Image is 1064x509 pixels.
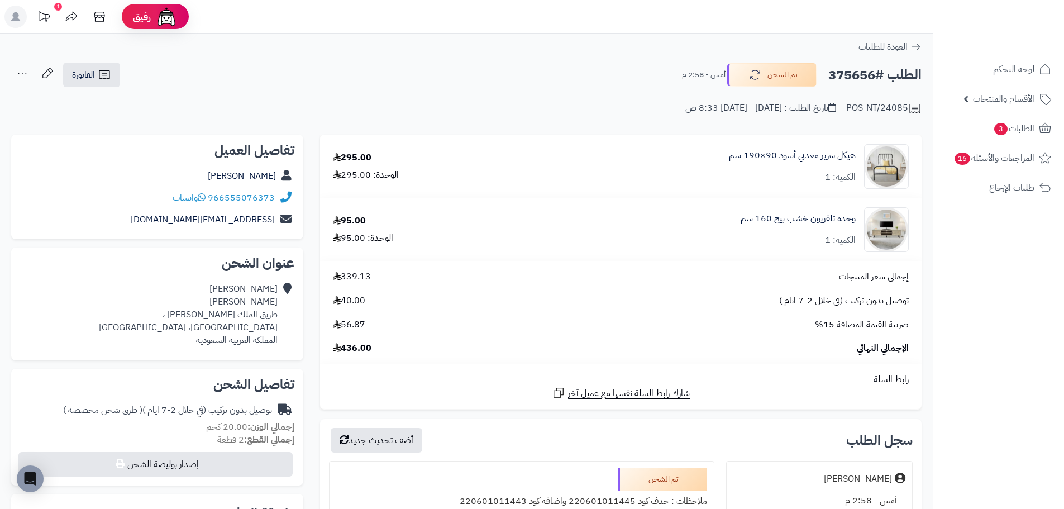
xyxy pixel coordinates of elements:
img: ai-face.png [155,6,178,28]
a: الفاتورة [63,63,120,87]
span: الأقسام والمنتجات [973,91,1034,107]
small: أمس - 2:58 م [682,69,726,80]
div: الكمية: 1 [825,234,856,247]
img: 1754548425-110101010022-90x90.jpg [865,144,908,189]
a: لوحة التحكم [940,56,1057,83]
div: رابط السلة [325,373,917,386]
div: 95.00 [333,215,366,227]
span: 339.13 [333,270,371,283]
div: 1 [54,3,62,11]
span: 40.00 [333,294,365,307]
div: الوحدة: 95.00 [333,232,393,245]
small: 2 قطعة [217,433,294,446]
div: [PERSON_NAME] [PERSON_NAME] طريق الملك [PERSON_NAME] ، [GEOGRAPHIC_DATA]، [GEOGRAPHIC_DATA] الممل... [99,283,278,346]
span: شارك رابط السلة نفسها مع عميل آخر [568,387,690,400]
a: شارك رابط السلة نفسها مع عميل آخر [552,386,690,400]
div: تم الشحن [618,468,707,491]
span: الفاتورة [72,68,95,82]
span: توصيل بدون تركيب (في خلال 2-7 ايام ) [779,294,909,307]
span: الطلبات [993,121,1034,136]
a: [PERSON_NAME] [208,169,276,183]
span: إجمالي سعر المنتجات [839,270,909,283]
h3: سجل الطلب [846,434,913,447]
strong: إجمالي القطع: [244,433,294,446]
span: الإجمالي النهائي [857,342,909,355]
span: 436.00 [333,342,371,355]
span: رفيق [133,10,151,23]
div: POS-NT/24085 [846,102,922,115]
span: المراجعات والأسئلة [953,150,1034,166]
button: إصدار بوليصة الشحن [18,452,293,477]
span: ( طرق شحن مخصصة ) [63,403,142,417]
div: تاريخ الطلب : [DATE] - [DATE] 8:33 ص [685,102,836,115]
a: العودة للطلبات [858,40,922,54]
span: لوحة التحكم [993,61,1034,77]
div: الكمية: 1 [825,171,856,184]
a: تحديثات المنصة [30,6,58,31]
a: طلبات الإرجاع [940,174,1057,201]
a: هيكل سرير معدني أسود 90×190 سم [729,149,856,162]
img: 1750490663-220601011443-90x90.jpg [865,207,908,252]
a: 966555076373 [208,191,275,204]
a: الطلبات3 [940,115,1057,142]
span: طلبات الإرجاع [989,180,1034,196]
h2: عنوان الشحن [20,256,294,270]
button: تم الشحن [727,63,817,87]
strong: إجمالي الوزن: [247,420,294,434]
h2: تفاصيل العميل [20,144,294,157]
button: أضف تحديث جديد [331,428,422,453]
span: العودة للطلبات [858,40,908,54]
h2: الطلب #375656 [828,64,922,87]
img: logo-2.png [988,17,1053,41]
span: ضريبة القيمة المضافة 15% [815,318,909,331]
h2: تفاصيل الشحن [20,378,294,391]
small: 20.00 كجم [206,420,294,434]
a: واتساب [173,191,206,204]
div: 295.00 [333,151,371,164]
span: 3 [994,122,1008,136]
div: Open Intercom Messenger [17,465,44,492]
a: المراجعات والأسئلة16 [940,145,1057,172]
div: [PERSON_NAME] [824,473,892,486]
a: [EMAIL_ADDRESS][DOMAIN_NAME] [131,213,275,226]
div: الوحدة: 295.00 [333,169,399,182]
a: وحدة تلفزيون خشب بيج 160 سم [741,212,856,225]
span: 16 [954,152,971,165]
span: 56.87 [333,318,365,331]
div: توصيل بدون تركيب (في خلال 2-7 ايام ) [63,404,272,417]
